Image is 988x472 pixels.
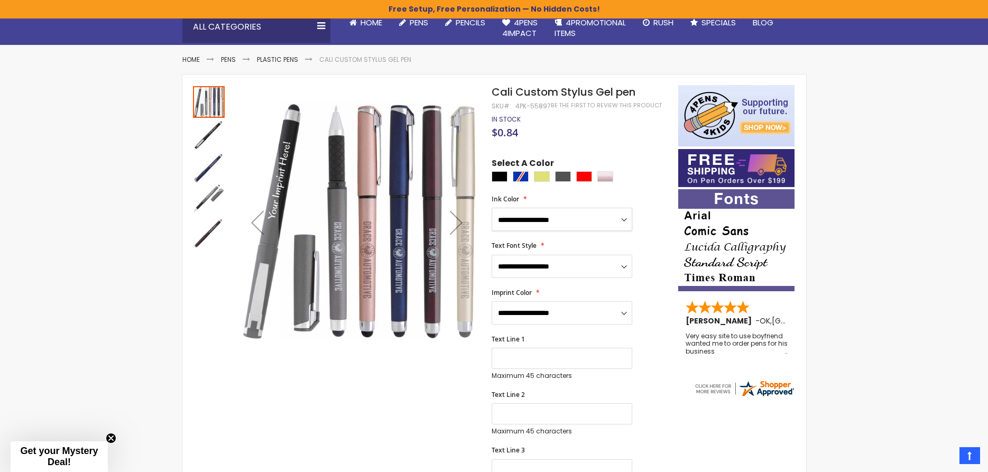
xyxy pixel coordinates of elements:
[534,171,550,182] div: Gold
[492,158,554,172] span: Select A Color
[193,118,226,151] div: Cali Custom Stylus Gel pen
[551,101,662,109] a: Be the first to review this product
[361,17,382,28] span: Home
[182,55,200,64] a: Home
[634,11,682,34] a: Rush
[492,372,632,380] p: Maximum 45 characters
[236,85,279,359] div: Previous
[11,441,108,472] div: Get your Mystery Deal!Close teaser
[20,446,98,467] span: Get your Mystery Deal!
[597,171,613,182] div: Rose Gold
[193,217,225,249] img: Cali Custom Stylus Gel pen
[257,55,298,64] a: Plastic Pens
[106,433,116,443] button: Close teaser
[772,316,850,326] span: [GEOGRAPHIC_DATA]
[555,171,571,182] div: Gunmetal
[678,85,795,146] img: 4pens 4 kids
[492,390,525,399] span: Text Line 2
[193,183,226,216] div: Cali Custom Stylus Gel pen
[492,115,521,124] span: In stock
[435,85,477,359] div: Next
[686,332,788,355] div: Very easy site to use boyfriend wanted me to order pens for his business
[755,316,850,326] span: - ,
[492,195,519,203] span: Ink Color
[576,171,592,182] div: Red
[744,11,782,34] a: Blog
[221,55,236,64] a: Pens
[515,102,551,110] div: 4PK-55897
[686,316,755,326] span: [PERSON_NAME]
[492,241,537,250] span: Text Font Style
[653,17,673,28] span: Rush
[555,17,626,39] span: 4PROMOTIONAL ITEMS
[319,55,411,64] li: Cali Custom Stylus Gel pen
[492,101,511,110] strong: SKU
[437,11,494,34] a: Pencils
[492,288,532,297] span: Imprint Color
[494,11,546,45] a: 4Pens4impact
[193,119,225,151] img: Cali Custom Stylus Gel pen
[492,335,525,344] span: Text Line 1
[193,216,225,249] div: Cali Custom Stylus Gel pen
[678,149,795,187] img: Free shipping on orders over $199
[193,151,226,183] div: Cali Custom Stylus Gel pen
[193,184,225,216] img: Cali Custom Stylus Gel pen
[694,379,795,398] img: 4pens.com widget logo
[193,152,225,183] img: Cali Custom Stylus Gel pen
[760,316,770,326] span: OK
[236,100,478,342] img: Cali Custom Stylus Gel pen
[492,85,635,99] span: Cali Custom Stylus Gel pen
[546,11,634,45] a: 4PROMOTIONALITEMS
[193,85,226,118] div: Cali Custom Stylus Gel pen
[492,427,632,436] p: Maximum 45 characters
[678,189,795,291] img: font-personalization-examples
[410,17,428,28] span: Pens
[492,171,507,182] div: Black
[701,17,736,28] span: Specials
[502,17,538,39] span: 4Pens 4impact
[694,391,795,400] a: 4pens.com certificate URL
[182,11,330,43] div: All Categories
[341,11,391,34] a: Home
[682,11,744,34] a: Specials
[959,447,980,464] a: Top
[492,115,521,124] div: Availability
[456,17,485,28] span: Pencils
[492,446,525,455] span: Text Line 3
[753,17,773,28] span: Blog
[492,125,518,140] span: $0.84
[391,11,437,34] a: Pens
